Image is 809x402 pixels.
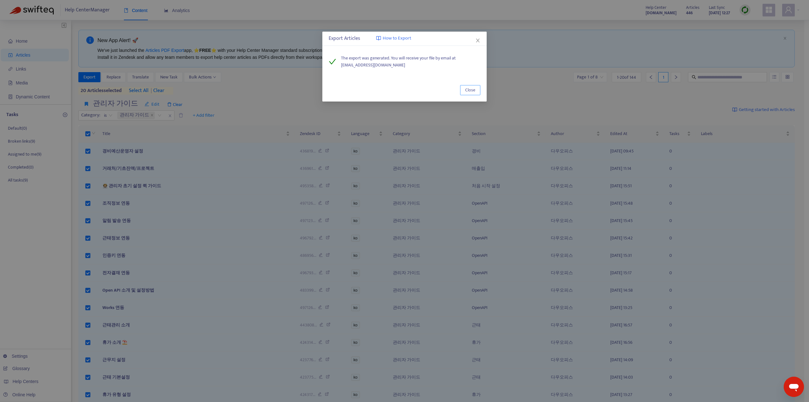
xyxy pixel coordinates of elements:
[341,55,480,69] span: The export was generated. You will receive your file by email at [EMAIL_ADDRESS][DOMAIN_NAME]
[784,377,804,397] iframe: 메시징 창을 시작하는 버튼
[475,38,480,43] span: close
[383,35,411,42] span: How to Export
[460,85,480,95] button: Close
[376,35,411,42] a: How to Export
[465,87,475,94] span: Close
[329,35,480,42] div: Export Articles
[474,37,481,44] button: Close
[376,36,381,41] img: image-link
[329,58,336,65] span: check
